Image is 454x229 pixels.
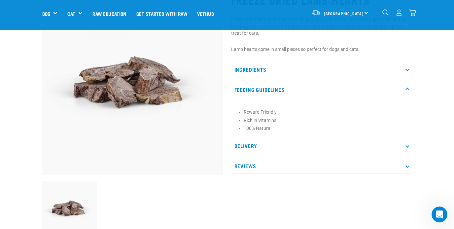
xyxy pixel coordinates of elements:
[409,9,416,16] img: home-icon@2x.png
[312,10,321,16] img: van-moving.png
[324,12,364,15] span: [GEOGRAPHIC_DATA]
[244,109,409,116] li: Reward Friendly
[231,62,412,77] p: Ingredients
[42,10,50,18] a: Dog
[244,117,409,124] li: Rich in Vitamins
[87,0,131,27] a: Raw Education
[192,0,219,27] a: Vethub
[396,9,402,16] img: user.png
[131,0,192,27] a: Get started with Raw
[382,9,389,16] img: home-icon-1@2x.png
[231,159,412,173] p: Reviews
[231,46,412,53] p: Lamb hearts come in small pieces so perfect for dogs and cats.
[231,138,412,153] p: Delivery
[432,207,447,222] iframe: Intercom live chat
[231,82,412,97] p: Feeding Guidelines
[67,10,75,18] a: Cat
[244,125,409,132] li: 100% Natural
